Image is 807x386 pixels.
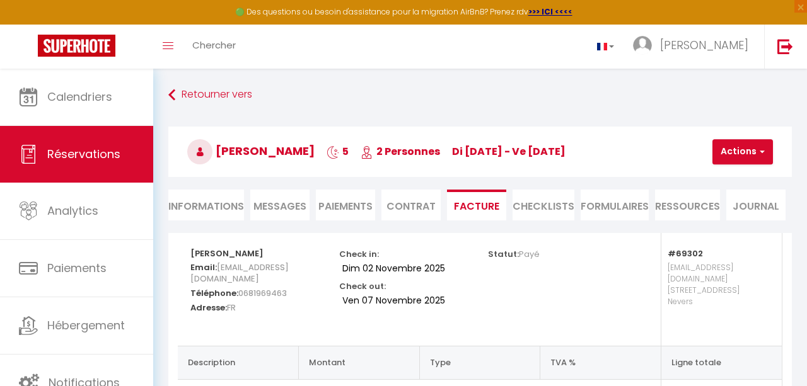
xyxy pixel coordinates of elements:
span: di [DATE] - ve [DATE] [452,144,566,159]
a: Chercher [183,25,245,69]
span: Paiements [47,260,107,276]
p: Check out: [339,278,386,292]
li: CHECKLISTS [513,190,574,220]
img: Super Booking [38,35,115,57]
span: 5 [327,144,349,159]
strong: #69302 [668,247,703,259]
span: [EMAIL_ADDRESS][DOMAIN_NAME] [190,258,289,288]
strong: Téléphone: [190,287,238,299]
th: Type [419,346,540,379]
span: Analytics [47,203,98,219]
span: Payé [519,248,540,260]
span: Chercher [192,38,236,52]
p: Statut: [488,246,540,260]
span: [PERSON_NAME] [187,143,315,159]
img: ... [633,36,652,55]
span: Réservations [47,146,120,162]
th: Ligne totale [661,346,782,379]
li: Journal [726,190,786,220]
a: >>> ICI <<<< [528,6,572,17]
th: Montant [299,346,420,379]
li: FORMULAIRES [581,190,649,220]
li: Ressources [655,190,720,220]
li: Informations [168,190,244,220]
span: 0681969463 [238,284,287,302]
span: FR [227,298,236,317]
span: Messages [253,199,306,213]
th: Description [178,346,299,379]
span: 2 Personnes [361,144,440,159]
span: [PERSON_NAME] [660,37,748,53]
span: Calendriers [47,89,112,105]
a: Retourner vers [168,84,792,106]
img: logout [777,38,793,54]
li: Contrat [381,190,441,220]
li: Paiements [316,190,375,220]
strong: Email: [190,261,217,273]
span: Hébergement [47,317,125,333]
p: Check in: [339,246,379,260]
th: TVA % [540,346,661,379]
strong: Adresse: [190,302,227,314]
button: Actions [712,139,773,164]
a: ... [PERSON_NAME] [624,25,764,69]
strong: [PERSON_NAME] [190,247,264,259]
p: [EMAIL_ADDRESS][DOMAIN_NAME] [STREET_ADDRESS] Nevers [668,259,769,333]
li: Facture [447,190,506,220]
